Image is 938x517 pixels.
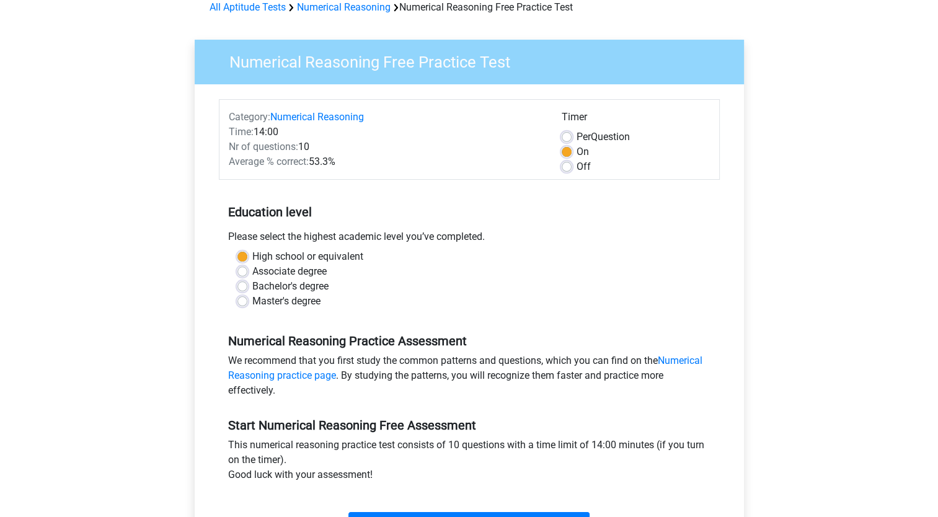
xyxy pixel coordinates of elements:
[219,139,552,154] div: 10
[252,294,321,309] label: Master's degree
[219,353,720,403] div: We recommend that you first study the common patterns and questions, which you can find on the . ...
[219,229,720,249] div: Please select the highest academic level you’ve completed.
[215,48,735,72] h3: Numerical Reasoning Free Practice Test
[270,111,364,123] a: Numerical Reasoning
[229,156,309,167] span: Average % correct:
[577,159,591,174] label: Off
[210,1,286,13] a: All Aptitude Tests
[229,141,298,152] span: Nr of questions:
[577,130,630,144] label: Question
[252,264,327,279] label: Associate degree
[219,125,552,139] div: 14:00
[219,438,720,487] div: This numerical reasoning practice test consists of 10 questions with a time limit of 14:00 minute...
[228,418,710,433] h5: Start Numerical Reasoning Free Assessment
[219,154,552,169] div: 53.3%
[229,111,270,123] span: Category:
[577,131,591,143] span: Per
[252,279,329,294] label: Bachelor's degree
[577,144,589,159] label: On
[252,249,363,264] label: High school or equivalent
[297,1,391,13] a: Numerical Reasoning
[562,110,710,130] div: Timer
[229,126,254,138] span: Time:
[228,200,710,224] h5: Education level
[228,334,710,348] h5: Numerical Reasoning Practice Assessment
